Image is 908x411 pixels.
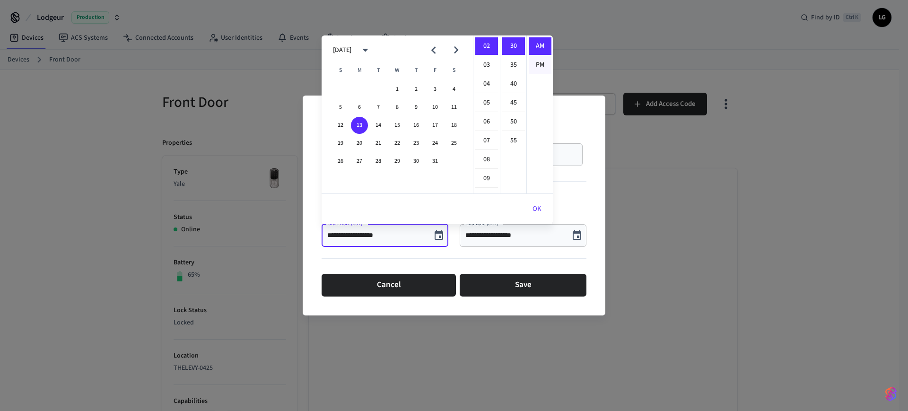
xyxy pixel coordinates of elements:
[370,99,387,116] button: 7
[475,189,498,207] li: 10 hours
[502,113,525,131] li: 50 minutes
[333,45,351,55] div: [DATE]
[500,35,526,193] ul: Select minutes
[354,39,376,61] button: calendar view is open, switch to year view
[429,226,448,245] button: Choose date, selected date is Oct 13, 2025
[427,153,444,170] button: 31
[408,81,425,98] button: 2
[370,117,387,134] button: 14
[408,117,425,134] button: 16
[370,135,387,152] button: 21
[427,99,444,116] button: 10
[332,99,349,116] button: 5
[408,99,425,116] button: 9
[370,153,387,170] button: 28
[473,35,500,193] ul: Select hours
[502,37,525,55] li: 30 minutes
[332,61,349,80] span: Sunday
[521,198,553,220] button: OK
[389,135,406,152] button: 22
[502,75,525,93] li: 40 minutes
[332,117,349,134] button: 12
[322,274,456,297] button: Cancel
[475,75,498,93] li: 4 hours
[389,153,406,170] button: 29
[885,386,897,402] img: SeamLogoGradient.69752ec5.svg
[445,81,463,98] button: 4
[408,153,425,170] button: 30
[408,61,425,80] span: Thursday
[351,99,368,116] button: 6
[445,117,463,134] button: 18
[502,56,525,74] li: 35 minutes
[526,35,553,193] ul: Select meridiem
[445,135,463,152] button: 25
[529,56,551,74] li: PM
[475,94,498,112] li: 5 hours
[408,135,425,152] button: 23
[445,61,463,80] span: Saturday
[475,37,498,55] li: 2 hours
[475,170,498,188] li: 9 hours
[332,153,349,170] button: 26
[427,81,444,98] button: 3
[389,117,406,134] button: 15
[445,39,467,61] button: Next month
[328,220,365,227] label: Start Date (CST)
[475,151,498,169] li: 8 hours
[389,61,406,80] span: Wednesday
[475,132,498,150] li: 7 hours
[389,99,406,116] button: 8
[427,61,444,80] span: Friday
[529,37,551,55] li: AM
[351,117,368,134] button: 13
[475,56,498,74] li: 3 hours
[422,39,445,61] button: Previous month
[475,113,498,131] li: 6 hours
[351,61,368,80] span: Monday
[502,132,525,149] li: 55 minutes
[370,61,387,80] span: Tuesday
[567,226,586,245] button: Choose date, selected date is Oct 15, 2025
[460,274,586,297] button: Save
[351,153,368,170] button: 27
[332,135,349,152] button: 19
[427,117,444,134] button: 17
[502,94,525,112] li: 45 minutes
[351,135,368,152] button: 20
[427,135,444,152] button: 24
[466,220,500,227] label: End Date (CST)
[389,81,406,98] button: 1
[445,99,463,116] button: 11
